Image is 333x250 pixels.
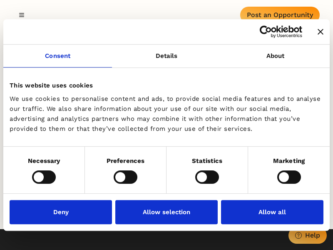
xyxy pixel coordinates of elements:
[115,200,218,224] button: Allow selection
[10,80,323,90] div: This website uses cookies
[10,200,112,224] button: Deny
[221,200,323,224] button: Allow all
[318,29,323,35] button: Close banner
[3,45,112,67] a: Consent
[107,157,144,165] strong: Preferences
[192,157,223,165] strong: Statistics
[288,227,327,244] button: Help
[305,231,320,239] div: Help
[28,157,60,165] strong: Necessary
[10,94,323,134] div: We use cookies to personalise content and ads, to provide social media features and to analyse ou...
[247,11,313,19] div: Post an Opportunity
[112,45,221,67] a: Details
[221,45,330,67] a: About
[273,157,305,165] strong: Marketing
[240,7,320,23] button: Post an Opportunity
[229,25,302,38] a: Usercentrics Cookiebot - opens in a new window
[13,7,30,23] button: Edit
